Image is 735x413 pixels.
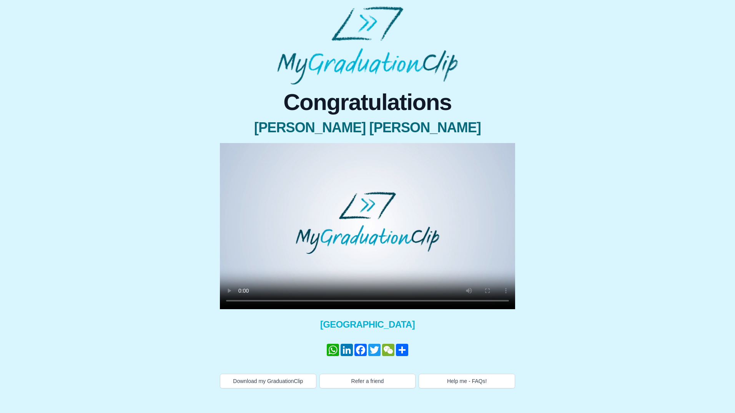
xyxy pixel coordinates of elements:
a: Facebook [354,344,367,356]
img: MyGraduationClip [277,6,458,85]
a: LinkedIn [340,344,354,356]
button: Help me - FAQs! [419,374,515,388]
span: [PERSON_NAME] [PERSON_NAME] [220,120,515,135]
a: Del [395,344,409,356]
span: Congratulations [220,91,515,114]
a: WeChat [381,344,395,356]
button: Refer a friend [319,374,416,388]
a: Twitter [367,344,381,356]
span: [GEOGRAPHIC_DATA] [220,318,515,331]
a: WhatsApp [326,344,340,356]
button: Download my GraduationClip [220,374,316,388]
